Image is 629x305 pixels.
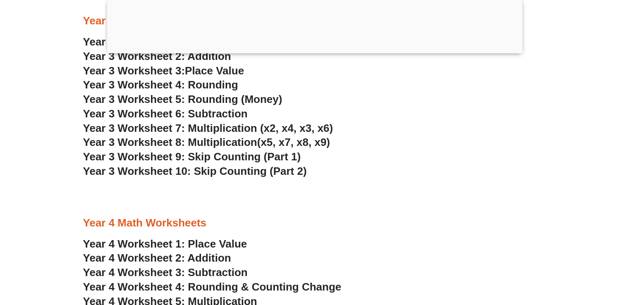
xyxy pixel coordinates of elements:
h3: Year 3 Math Worksheets [83,14,546,28]
span: (x5, x7, x8, x9) [257,136,330,148]
a: Year 3 Worksheet 8: Multiplication(x5, x7, x8, x9) [83,136,330,148]
a: Year 4 Worksheet 2: Addition [83,252,231,264]
a: Year 3 Worksheet 2: Addition [83,50,231,62]
a: Year 4 Worksheet 3: Subtraction [83,266,248,279]
span: Year 3 Worksheet 3: [83,64,185,77]
h3: Year 4 Math Worksheets [83,216,546,230]
span: Year 3 Worksheet 8: Multiplication [83,136,257,148]
a: Year 4 Worksheet 4: Rounding & Counting Change [83,281,342,293]
a: Year 3 Worksheet 10: Skip Counting (Part 2) [83,165,307,177]
a: Year 4 Worksheet 1: Place Value [83,238,247,250]
a: Year 3 Worksheet 6: Subtraction [83,107,248,120]
span: Place Value [185,64,244,77]
a: Year 3 Worksheet 5: Rounding (Money) [83,93,282,105]
a: Year 3 Worksheet 7: Multiplication (x2, x4, x3, x6) [83,122,333,134]
iframe: Chat Widget [491,212,629,305]
a: Year 3 Worksheet 1: Addition Algorithm [83,36,285,48]
a: Year 3 Worksheet 4: Rounding [83,79,238,91]
a: Year 3 Worksheet 3:Place Value [83,64,244,77]
a: Year 3 Worksheet 9: Skip Counting (Part 1) [83,150,301,163]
